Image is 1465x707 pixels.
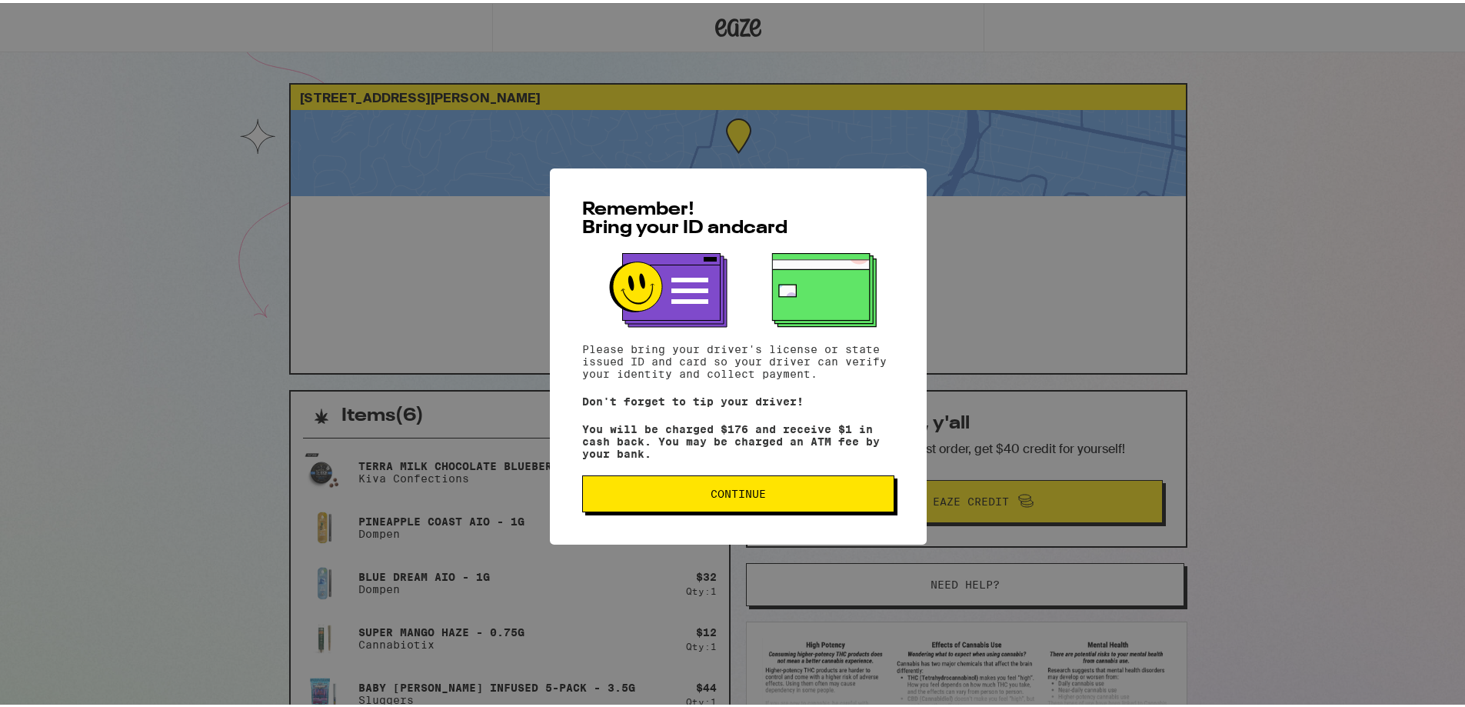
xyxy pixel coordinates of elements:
[582,198,787,235] span: Remember! Bring your ID and card
[582,340,894,377] p: Please bring your driver's license or state issued ID and card so your driver can verify your ide...
[582,420,894,457] p: You will be charged $176 and receive $1 in cash back. You may be charged an ATM fee by your bank.
[582,472,894,509] button: Continue
[582,392,894,405] p: Don't forget to tip your driver!
[711,485,766,496] span: Continue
